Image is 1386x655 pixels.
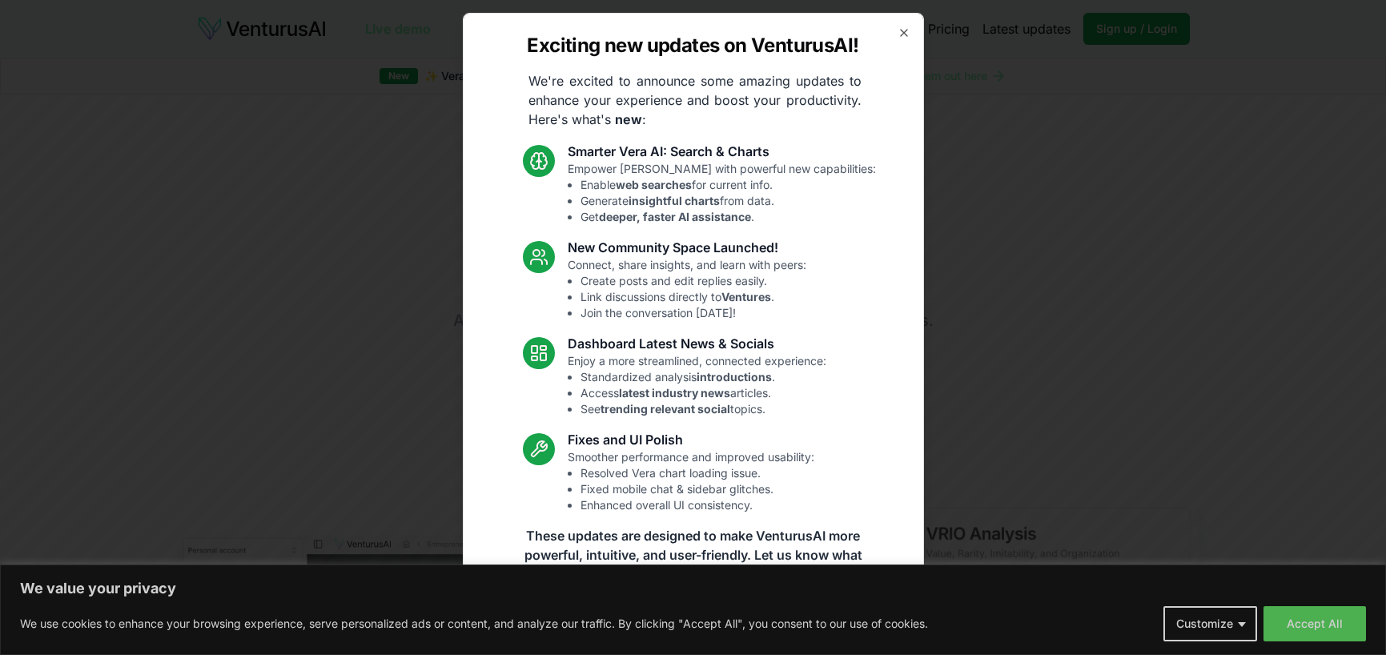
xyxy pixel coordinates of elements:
p: Connect, share insights, and learn with peers: [568,257,806,321]
li: Fixed mobile chat & sidebar glitches. [581,481,814,497]
h3: Dashboard Latest News & Socials [568,334,826,353]
a: Read the full announcement on our blog! [573,603,814,635]
strong: latest industry news [619,386,730,400]
li: Enhanced overall UI consistency. [581,497,814,513]
li: Standardized analysis . [581,369,826,385]
li: Get . [581,209,876,225]
strong: introductions [697,370,772,384]
strong: trending relevant social [601,402,730,416]
strong: insightful charts [629,194,720,207]
li: Enable for current info. [581,177,876,193]
p: These updates are designed to make VenturusAI more powerful, intuitive, and user-friendly. Let us... [514,526,873,584]
li: Join the conversation [DATE]! [581,305,806,321]
p: Smoother performance and improved usability: [568,449,814,513]
li: Link discussions directly to . [581,289,806,305]
p: Enjoy a more streamlined, connected experience: [568,353,826,417]
strong: deeper, faster AI assistance [599,210,751,223]
li: Create posts and edit replies easily. [581,273,806,289]
li: Resolved Vera chart loading issue. [581,465,814,481]
h2: Exciting new updates on VenturusAI! [527,33,858,58]
li: Generate from data. [581,193,876,209]
li: Access articles. [581,385,826,401]
li: See topics. [581,401,826,417]
h3: Fixes and UI Polish [568,430,814,449]
p: Empower [PERSON_NAME] with powerful new capabilities: [568,161,876,225]
p: We're excited to announce some amazing updates to enhance your experience and boost your producti... [516,71,874,129]
strong: new [615,111,642,127]
h3: Smarter Vera AI: Search & Charts [568,142,876,161]
h3: New Community Space Launched! [568,238,806,257]
strong: web searches [616,178,692,191]
strong: Ventures [721,290,771,303]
